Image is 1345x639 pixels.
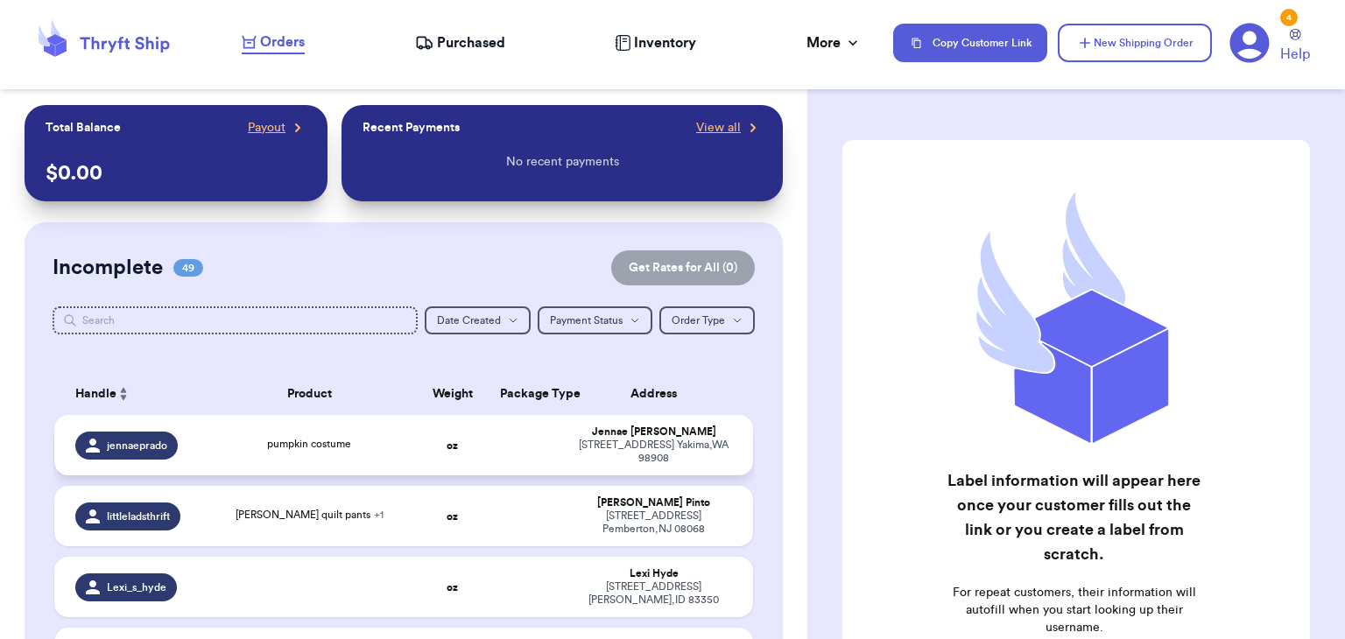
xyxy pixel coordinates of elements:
div: 4 [1280,9,1298,26]
button: Copy Customer Link [893,24,1047,62]
a: Inventory [615,32,696,53]
p: Recent Payments [363,119,460,137]
button: Payment Status [538,306,652,334]
th: Weight [415,373,490,415]
span: Order Type [672,315,725,326]
span: 49 [173,259,203,277]
div: More [806,32,862,53]
a: View all [696,119,762,137]
button: Sort ascending [116,383,130,404]
span: jennaeprado [107,439,167,453]
button: New Shipping Order [1058,24,1212,62]
div: [PERSON_NAME] Pinto [575,496,732,509]
strong: oz [447,511,458,522]
h2: Incomplete [53,254,163,282]
span: Inventory [634,32,696,53]
p: $ 0.00 [46,159,307,187]
p: For repeat customers, their information will autofill when you start looking up their username. [943,584,1205,636]
span: Payout [248,119,285,137]
span: Lexi_s_hyde [107,580,166,594]
span: Handle [75,385,116,404]
div: [STREET_ADDRESS] Yakima , WA 98908 [575,439,732,465]
span: Orders [260,32,305,53]
button: Get Rates for All (0) [611,250,755,285]
th: Package Type [489,373,565,415]
p: Total Balance [46,119,121,137]
span: Date Created [437,315,501,326]
strong: oz [447,582,458,593]
span: [PERSON_NAME] quilt pants [236,509,384,520]
div: Jennae [PERSON_NAME] [575,425,732,439]
button: Date Created [425,306,531,334]
div: Lexi Hyde [575,567,732,580]
span: Help [1280,44,1310,65]
a: Purchased [415,32,505,53]
p: No recent payments [506,153,619,171]
button: Order Type [659,306,755,334]
a: Orders [242,32,305,54]
a: Payout [248,119,306,137]
span: pumpkin costume [267,439,351,449]
strong: oz [447,440,458,451]
th: Address [565,373,753,415]
span: + 1 [374,509,384,520]
span: View all [696,119,741,137]
input: Search [53,306,418,334]
span: littleladsthrift [107,509,170,523]
a: 4 [1229,23,1270,63]
div: [STREET_ADDRESS] Pemberton , NJ 08068 [575,509,732,536]
a: Help [1280,29,1310,65]
th: Product [204,373,414,415]
span: Payment Status [550,315,623,326]
span: Purchased [437,32,505,53]
div: [STREET_ADDRESS] [PERSON_NAME] , ID 83350 [575,580,732,607]
h2: Label information will appear here once your customer fills out the link or you create a label fr... [943,468,1205,566]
